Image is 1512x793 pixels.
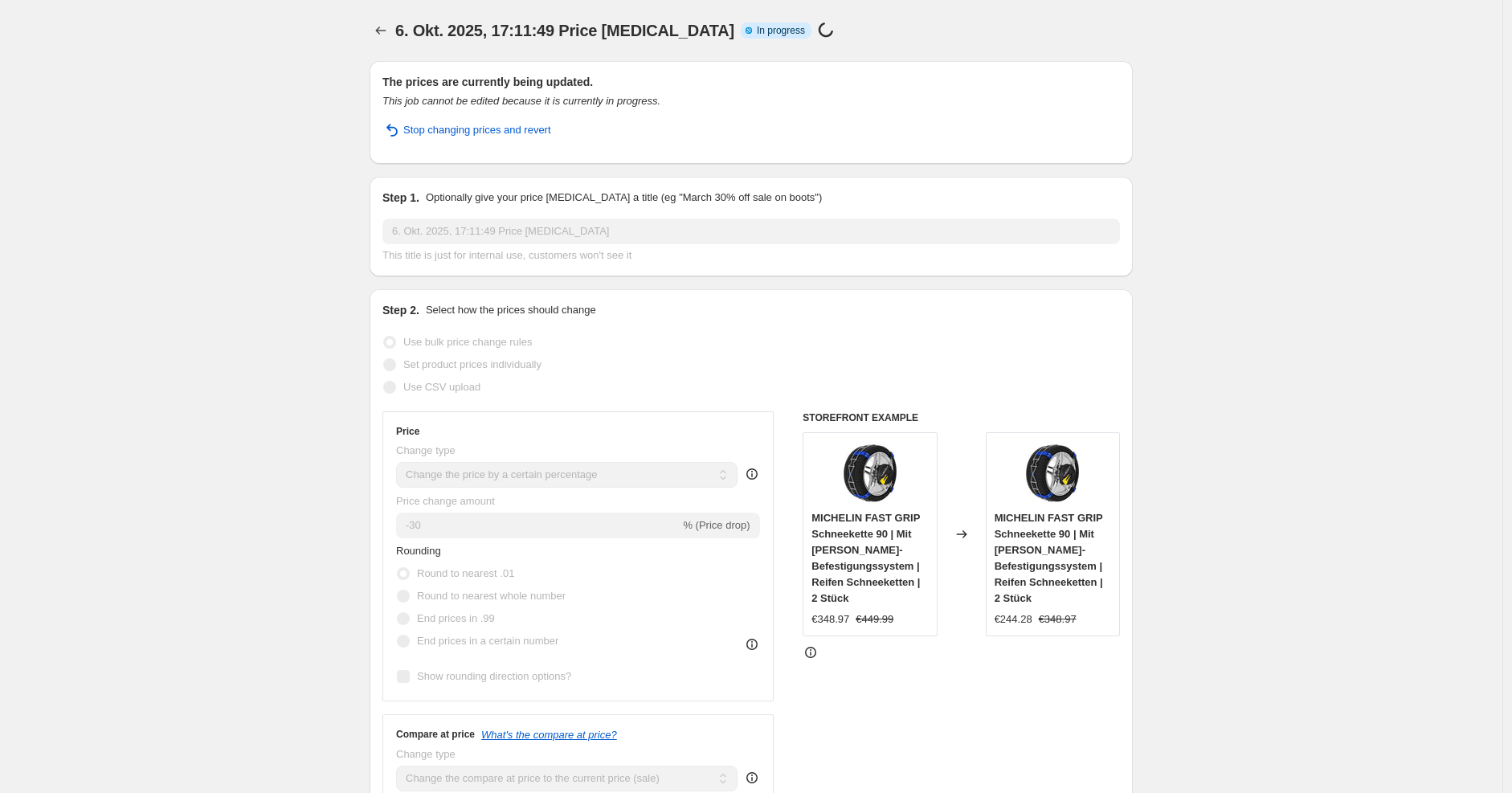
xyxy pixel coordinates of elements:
[417,670,571,682] span: Show rounding direction options?
[683,519,750,531] span: % (Price drop)
[382,249,631,261] span: This title is just for internal use, customers won't see it
[803,411,1120,424] h6: STOREFRONT EXAMPLE
[396,495,495,507] span: Price change amount
[417,567,514,579] span: Round to nearest .01
[403,381,480,393] span: Use CSV upload
[417,635,558,647] span: End prices in a certain number
[417,612,495,624] span: End prices in .99
[382,190,419,206] h2: Step 1.
[382,74,1120,90] h2: The prices are currently being updated.
[382,95,660,107] i: This job cannot be edited because it is currently in progress.
[396,728,475,741] h3: Compare at price
[1039,611,1077,627] strike: €348.97
[417,590,566,602] span: Round to nearest whole number
[396,513,680,538] input: -15
[396,748,456,760] span: Change type
[856,611,893,627] strike: €449.99
[481,729,617,741] button: What's the compare at price?
[396,425,419,438] h3: Price
[426,302,596,318] p: Select how the prices should change
[1020,441,1085,505] img: 81b6DUctFnL_80x.jpg
[373,117,561,143] button: Stop changing prices and revert
[811,611,849,627] div: €348.97
[395,22,734,39] span: 6. Okt. 2025, 17:11:49 Price [MEDICAL_DATA]
[382,302,419,318] h2: Step 2.
[396,444,456,456] span: Change type
[370,19,392,42] button: Price change jobs
[382,219,1120,244] input: 30% off holiday sale
[403,122,551,138] span: Stop changing prices and revert
[838,441,902,505] img: 81b6DUctFnL_80x.jpg
[995,611,1032,627] div: €244.28
[811,512,920,604] span: MICHELIN FAST GRIP Schneekette 90 | Mit [PERSON_NAME]-Befestigungssystem | Reifen Schneeketten | ...
[744,770,760,786] div: help
[403,358,541,370] span: Set product prices individually
[403,336,532,348] span: Use bulk price change rules
[426,190,822,206] p: Optionally give your price [MEDICAL_DATA] a title (eg "March 30% off sale on boots")
[995,512,1103,604] span: MICHELIN FAST GRIP Schneekette 90 | Mit [PERSON_NAME]-Befestigungssystem | Reifen Schneeketten | ...
[744,466,760,482] div: help
[757,24,805,37] span: In progress
[396,545,441,557] span: Rounding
